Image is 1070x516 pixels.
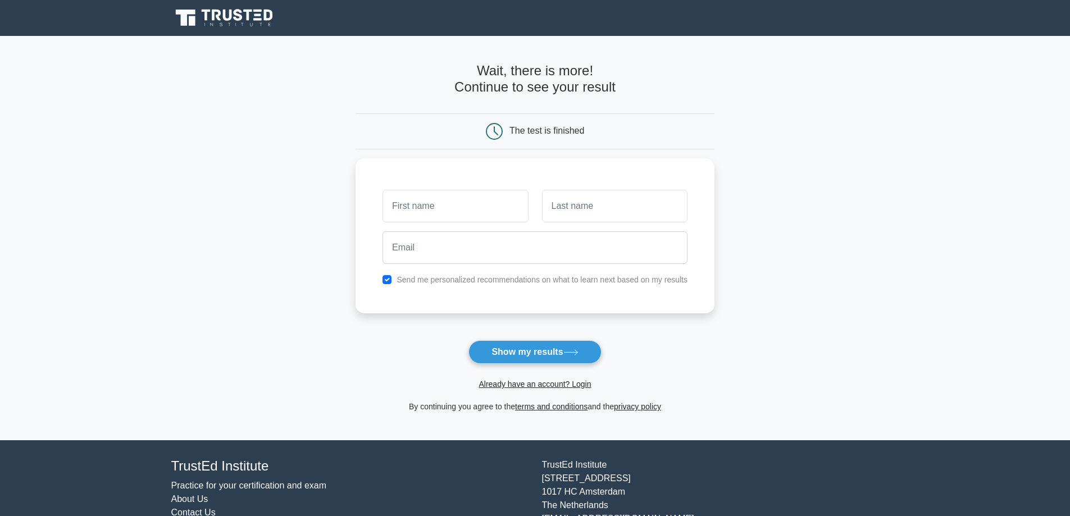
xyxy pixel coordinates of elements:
input: Last name [542,190,687,222]
a: Already have an account? Login [479,380,591,389]
div: By continuing you agree to the and the [349,400,721,413]
a: Practice for your certification and exam [171,481,327,490]
a: About Us [171,494,208,504]
div: The test is finished [509,126,584,135]
input: First name [383,190,528,222]
button: Show my results [468,340,601,364]
input: Email [383,231,687,264]
h4: Wait, there is more! Continue to see your result [356,63,714,95]
h4: TrustEd Institute [171,458,529,474]
a: privacy policy [614,402,661,411]
a: terms and conditions [515,402,588,411]
label: Send me personalized recommendations on what to learn next based on my results [397,275,687,284]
